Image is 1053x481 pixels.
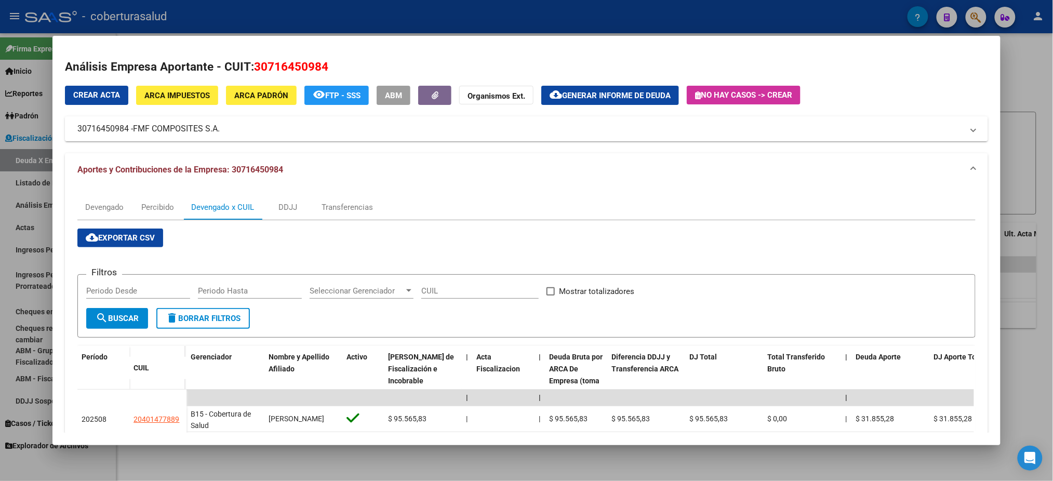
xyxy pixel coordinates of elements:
button: Organismos Ext. [459,86,534,105]
span: Generar informe de deuda [562,91,671,100]
span: | [845,415,847,423]
button: Borrar Filtros [156,308,250,329]
datatable-header-cell: Total Transferido Bruto [763,346,841,416]
span: | [539,393,541,402]
h3: Filtros [86,266,122,278]
span: Exportar CSV [86,233,155,243]
span: Total Transferido Bruto [767,353,825,373]
span: DJ Total [689,353,717,361]
h2: Análisis Empresa Aportante - CUIT: [65,58,988,76]
datatable-header-cell: Período [77,346,129,390]
mat-icon: cloud_download [86,231,98,244]
span: FTP - SSS [325,91,361,100]
span: $ 0,00 [767,415,787,423]
datatable-header-cell: | [841,346,851,416]
span: | [466,353,468,361]
mat-panel-title: 30716450984 - [77,123,963,135]
span: Acta Fiscalizacion [476,353,520,373]
span: No hay casos -> Crear [695,90,792,100]
span: Buscar [96,314,139,323]
span: | [466,393,468,402]
span: | [845,393,847,402]
span: $ 31.855,28 [856,415,894,423]
datatable-header-cell: DJ Aporte Total [929,346,1007,416]
mat-icon: remove_red_eye [313,88,325,101]
strong: Organismos Ext. [468,91,525,101]
span: $ 95.565,83 [611,415,650,423]
div: Transferencias [322,202,373,213]
span: 30716450984 [254,60,328,73]
span: Deuda Aporte [856,353,901,361]
datatable-header-cell: Nombre y Apellido Afiliado [264,346,342,416]
span: | [466,415,468,423]
span: FMF COMPOSITES S.A. [133,123,220,135]
span: CUIL [134,364,149,372]
span: $ 31.855,28 [934,415,972,423]
mat-icon: search [96,312,108,324]
datatable-header-cell: Deuda Bruta por ARCA De Empresa (toma en cuenta todos los afiliados) [545,346,607,416]
span: B15 - Cobertura de Salud [191,410,251,430]
div: Devengado x CUIL [191,202,254,213]
span: Borrar Filtros [166,314,241,323]
span: ARCA Impuestos [144,91,210,100]
datatable-header-cell: CUIL [129,357,186,379]
button: ABM [377,86,410,105]
span: | [845,353,847,361]
datatable-header-cell: Activo [342,346,384,416]
button: No hay casos -> Crear [687,86,801,104]
mat-expansion-panel-header: Aportes y Contribuciones de la Empresa: 30716450984 [65,153,988,186]
div: Open Intercom Messenger [1018,446,1043,471]
datatable-header-cell: | [535,346,545,416]
div: DDJJ [278,202,297,213]
span: [PERSON_NAME] de Fiscalización e Incobrable [388,353,454,385]
mat-icon: cloud_download [550,88,562,101]
span: | [539,353,541,361]
button: ARCA Impuestos [136,86,218,105]
span: Diferencia DDJJ y Transferencia ARCA [611,353,678,373]
div: Devengado [85,202,124,213]
span: $ 95.565,83 [388,415,426,423]
button: ARCA Padrón [226,86,297,105]
span: Gerenciador [191,353,232,361]
button: Exportar CSV [77,229,163,247]
span: 20401477889 [134,415,179,423]
button: Buscar [86,308,148,329]
datatable-header-cell: | [462,346,472,416]
datatable-header-cell: Deuda Bruta Neto de Fiscalización e Incobrable [384,346,462,416]
span: Seleccionar Gerenciador [310,286,404,296]
span: Período [82,353,108,361]
span: Crear Acta [73,90,120,100]
datatable-header-cell: Gerenciador [186,346,264,416]
span: ABM [385,91,402,100]
span: [PERSON_NAME] [269,415,324,423]
span: Activo [346,353,367,361]
span: | [539,415,540,423]
span: 202508 [82,415,106,423]
button: Generar informe de deuda [541,86,679,105]
datatable-header-cell: Deuda Aporte [851,346,929,416]
span: DJ Aporte Total [934,353,985,361]
button: Crear Acta [65,86,128,105]
button: FTP - SSS [304,86,369,105]
mat-icon: delete [166,312,178,324]
span: Aportes y Contribuciones de la Empresa: 30716450984 [77,165,283,175]
div: Percibido [141,202,174,213]
span: $ 95.565,83 [549,415,588,423]
span: Mostrar totalizadores [559,285,634,298]
span: Nombre y Apellido Afiliado [269,353,329,373]
datatable-header-cell: Diferencia DDJJ y Transferencia ARCA [607,346,685,416]
mat-expansion-panel-header: 30716450984 -FMF COMPOSITES S.A. [65,116,988,141]
span: Deuda Bruta por ARCA De Empresa (toma en cuenta todos los afiliados) [549,353,603,408]
span: $ 95.565,83 [689,415,728,423]
datatable-header-cell: DJ Total [685,346,763,416]
span: ARCA Padrón [234,91,288,100]
datatable-header-cell: Acta Fiscalizacion [472,346,535,416]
